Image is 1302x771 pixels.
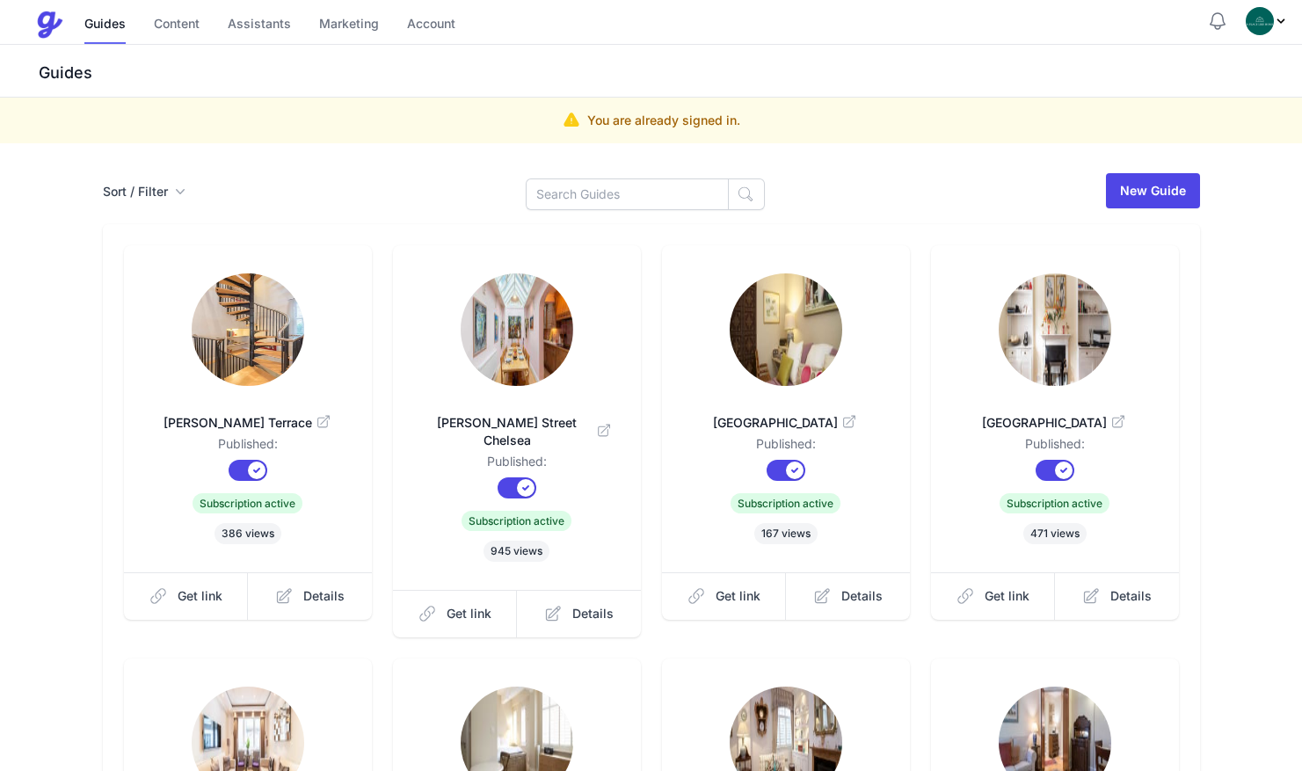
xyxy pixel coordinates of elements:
[526,178,729,210] input: Search Guides
[248,572,372,620] a: Details
[461,273,573,386] img: wq8sw0j47qm6nw759ko380ndfzun
[731,493,840,513] span: Subscription active
[152,435,344,460] dd: Published:
[959,435,1151,460] dd: Published:
[192,273,304,386] img: mtasz01fldrr9v8cnif9arsj44ov
[1207,11,1228,32] button: Notifications
[462,511,571,531] span: Subscription active
[319,6,379,44] a: Marketing
[215,523,281,544] span: 386 views
[303,587,345,605] span: Details
[716,587,760,605] span: Get link
[407,6,455,44] a: Account
[959,414,1151,432] span: [GEOGRAPHIC_DATA]
[35,62,1302,84] h3: Guides
[730,273,842,386] img: 9b5v0ir1hdq8hllsqeesm40py5rd
[690,393,882,435] a: [GEOGRAPHIC_DATA]
[154,6,200,44] a: Content
[754,523,818,544] span: 167 views
[841,587,883,605] span: Details
[1246,7,1274,35] img: oovs19i4we9w73xo0bfpgswpi0cd
[152,393,344,435] a: [PERSON_NAME] Terrace
[1110,587,1152,605] span: Details
[690,414,882,432] span: [GEOGRAPHIC_DATA]
[1106,173,1200,208] a: New Guide
[662,572,787,620] a: Get link
[447,605,491,622] span: Get link
[517,590,641,637] a: Details
[985,587,1029,605] span: Get link
[421,453,613,477] dd: Published:
[178,587,222,605] span: Get link
[931,572,1056,620] a: Get link
[786,572,910,620] a: Details
[124,572,249,620] a: Get link
[959,393,1151,435] a: [GEOGRAPHIC_DATA]
[228,6,291,44] a: Assistants
[999,273,1111,386] img: hdmgvwaq8kfuacaafu0ghkkjd0oq
[103,183,185,200] button: Sort / Filter
[35,11,63,39] img: Guestive Guides
[484,541,549,562] span: 945 views
[152,414,344,432] span: [PERSON_NAME] Terrace
[1000,493,1109,513] span: Subscription active
[1246,7,1288,35] div: Profile Menu
[193,493,302,513] span: Subscription active
[587,112,740,129] p: You are already signed in.
[690,435,882,460] dd: Published:
[1023,523,1087,544] span: 471 views
[572,605,614,622] span: Details
[421,414,613,449] span: [PERSON_NAME] Street Chelsea
[393,590,518,637] a: Get link
[1055,572,1179,620] a: Details
[84,6,126,44] a: Guides
[421,393,613,453] a: [PERSON_NAME] Street Chelsea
